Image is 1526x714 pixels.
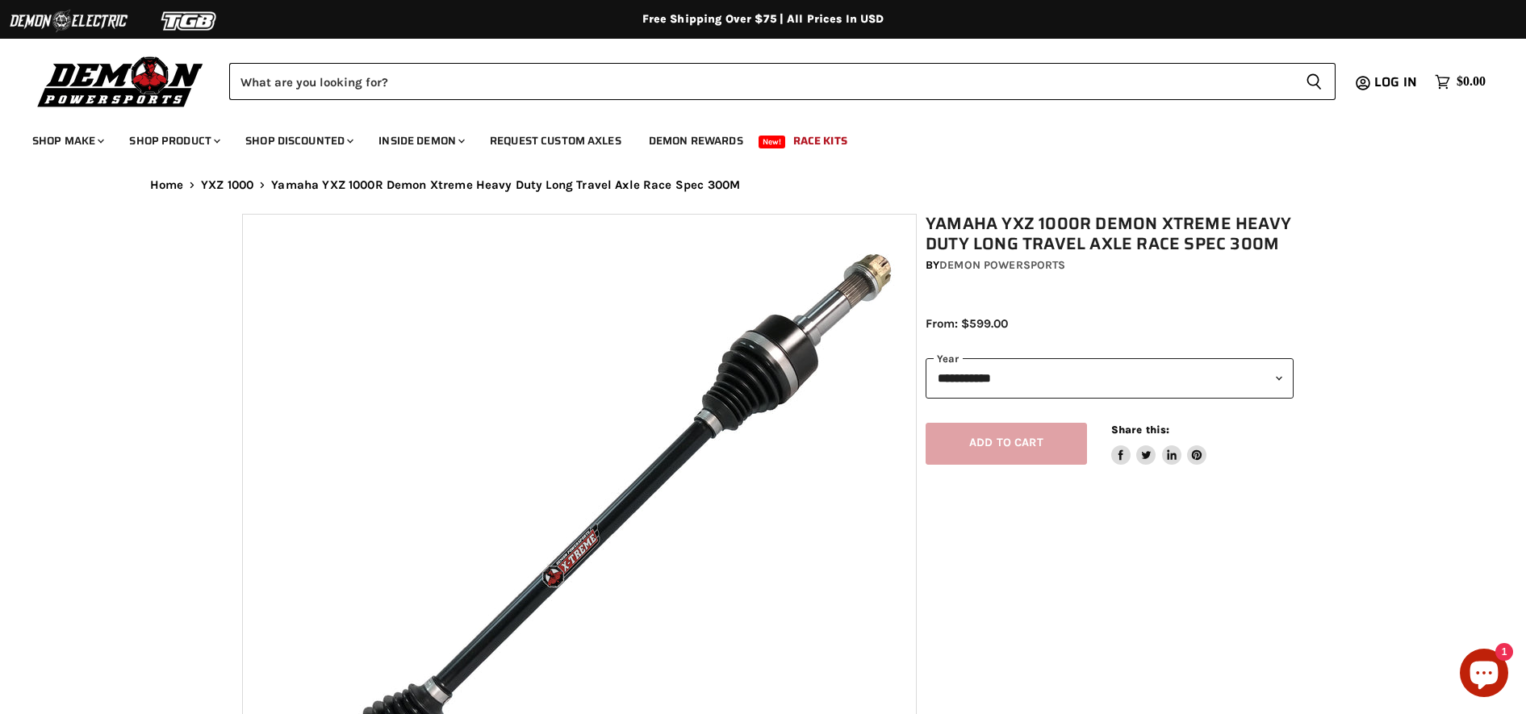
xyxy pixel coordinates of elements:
[1293,63,1336,100] button: Search
[129,6,250,36] img: TGB Logo 2
[233,124,363,157] a: Shop Discounted
[759,136,786,148] span: New!
[478,124,633,157] a: Request Custom Axles
[926,358,1294,398] select: year
[1111,424,1169,436] span: Share this:
[271,178,740,192] span: Yamaha YXZ 1000R Demon Xtreme Heavy Duty Long Travel Axle Race Spec 300M
[201,178,253,192] a: YXZ 1000
[939,258,1065,272] a: Demon Powersports
[1455,649,1513,701] inbox-online-store-chat: Shopify online store chat
[1427,70,1494,94] a: $0.00
[1111,423,1207,466] aside: Share this:
[150,178,184,192] a: Home
[118,178,1409,192] nav: Breadcrumbs
[1457,74,1486,90] span: $0.00
[32,52,209,110] img: Demon Powersports
[637,124,755,157] a: Demon Rewards
[926,214,1294,254] h1: Yamaha YXZ 1000R Demon Xtreme Heavy Duty Long Travel Axle Race Spec 300M
[366,124,475,157] a: Inside Demon
[8,6,129,36] img: Demon Electric Logo 2
[229,63,1336,100] form: Product
[117,124,230,157] a: Shop Product
[229,63,1293,100] input: Search
[118,12,1409,27] div: Free Shipping Over $75 | All Prices In USD
[20,118,1482,157] ul: Main menu
[781,124,859,157] a: Race Kits
[1367,75,1427,90] a: Log in
[926,257,1294,274] div: by
[926,316,1008,331] span: From: $599.00
[20,124,114,157] a: Shop Make
[1374,72,1417,92] span: Log in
